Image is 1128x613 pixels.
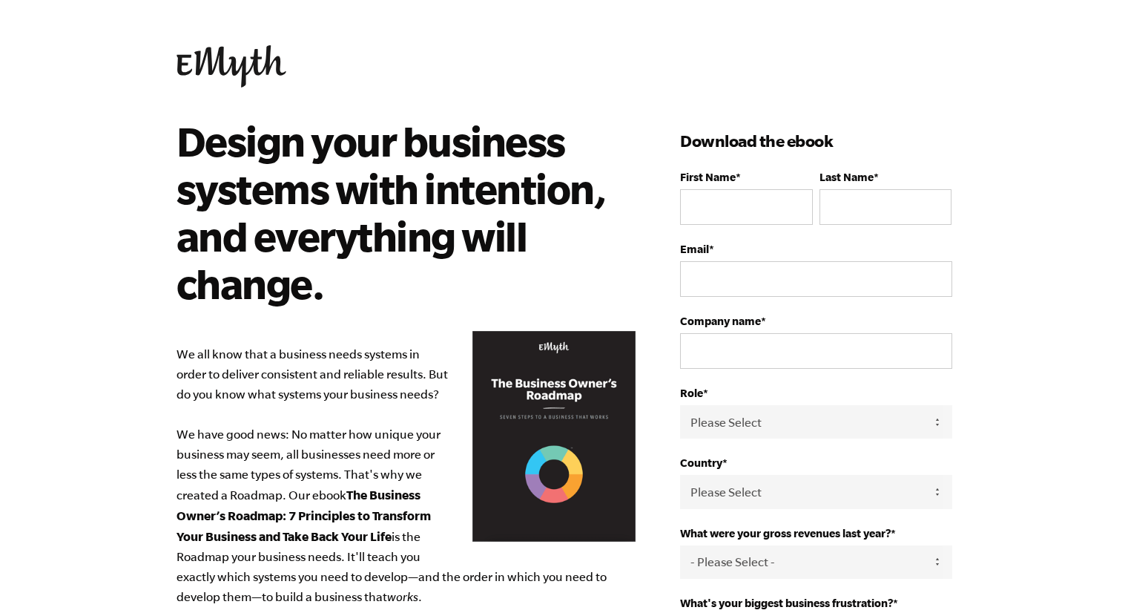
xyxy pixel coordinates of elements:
[680,315,761,327] span: Company name
[1054,542,1128,613] iframe: Chat Widget
[680,387,703,399] span: Role
[472,331,636,542] img: Business Owners Roadmap Cover
[177,117,615,307] h2: Design your business systems with intention, and everything will change.
[680,597,893,609] span: What's your biggest business frustration?
[177,45,286,88] img: EMyth
[680,456,722,469] span: Country
[819,171,874,183] span: Last Name
[387,590,418,603] em: works
[680,243,709,255] span: Email
[177,344,636,607] p: We all know that a business needs systems in order to deliver consistent and reliable results. Bu...
[680,129,951,153] h3: Download the ebook
[680,527,891,540] span: What were your gross revenues last year?
[680,171,736,183] span: First Name
[177,488,431,543] b: The Business Owner’s Roadmap: 7 Principles to Transform Your Business and Take Back Your Life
